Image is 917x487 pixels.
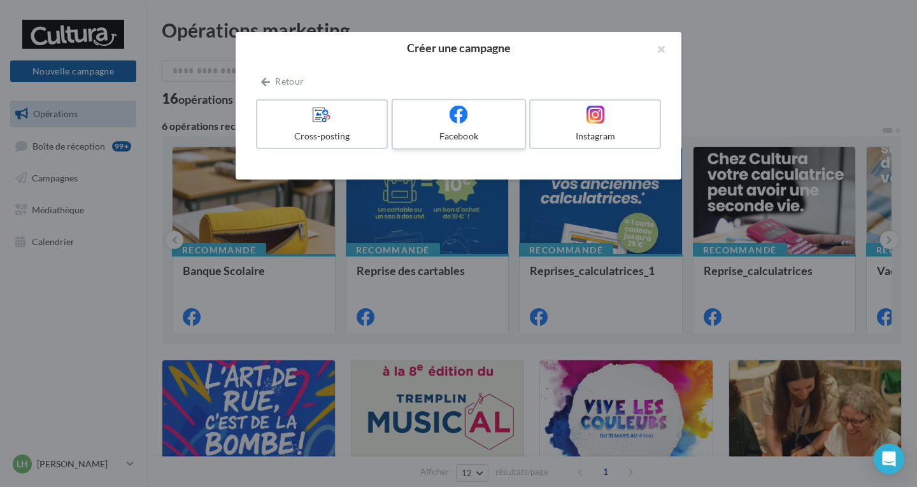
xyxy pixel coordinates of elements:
[256,42,661,53] h2: Créer une campagne
[262,130,381,143] div: Cross-posting
[398,130,519,143] div: Facebook
[256,74,309,89] button: Retour
[874,444,904,474] div: Open Intercom Messenger
[536,130,655,143] div: Instagram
